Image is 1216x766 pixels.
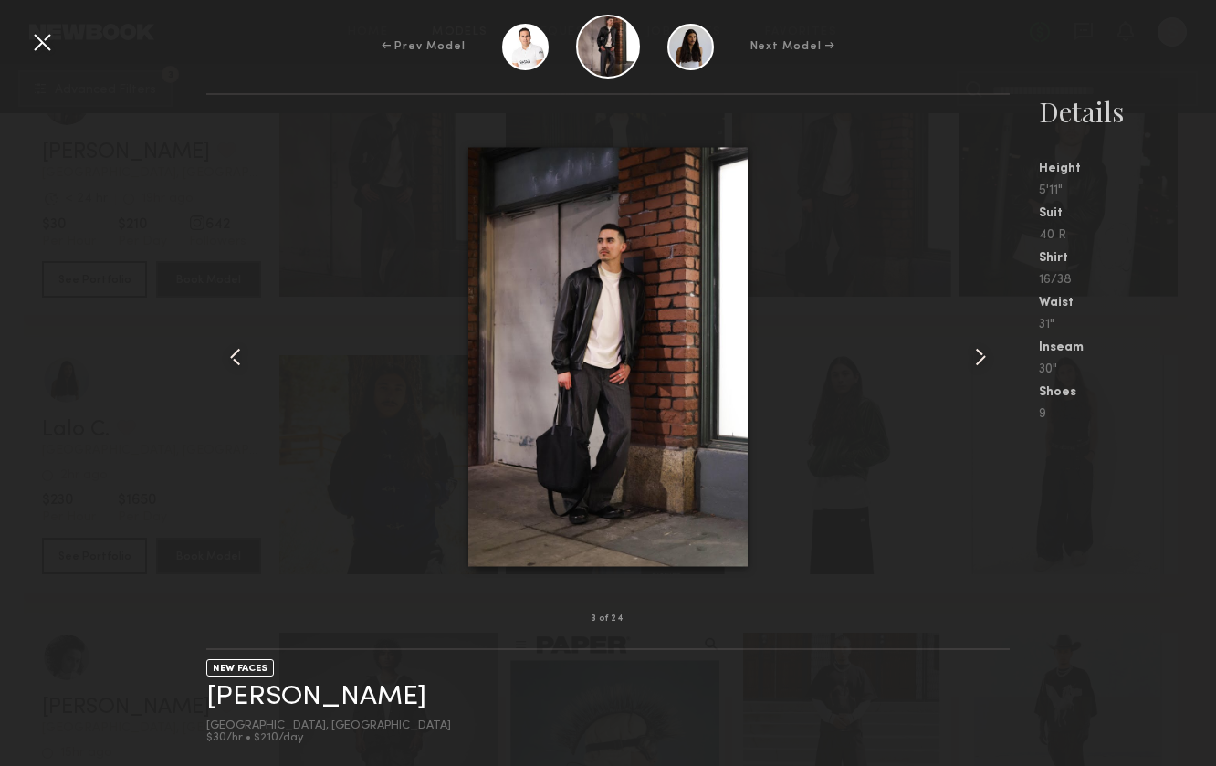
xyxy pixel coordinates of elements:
div: Inseam [1039,341,1216,354]
div: [GEOGRAPHIC_DATA], [GEOGRAPHIC_DATA] [206,720,451,732]
div: Details [1039,93,1216,130]
div: 40 R [1039,229,1216,242]
div: 3 of 24 [592,614,624,624]
div: $30/hr • $210/day [206,732,451,744]
div: Shoes [1039,386,1216,399]
div: NEW FACES [206,659,274,677]
div: 31" [1039,319,1216,331]
div: Suit [1039,207,1216,220]
div: 5'11" [1039,184,1216,197]
div: ← Prev Model [382,38,466,55]
div: Height [1039,163,1216,175]
a: [PERSON_NAME] [206,683,426,711]
div: 16/38 [1039,274,1216,287]
div: 9 [1039,408,1216,421]
div: 30" [1039,363,1216,376]
div: Shirt [1039,252,1216,265]
div: Waist [1039,297,1216,310]
div: Next Model → [750,38,835,55]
